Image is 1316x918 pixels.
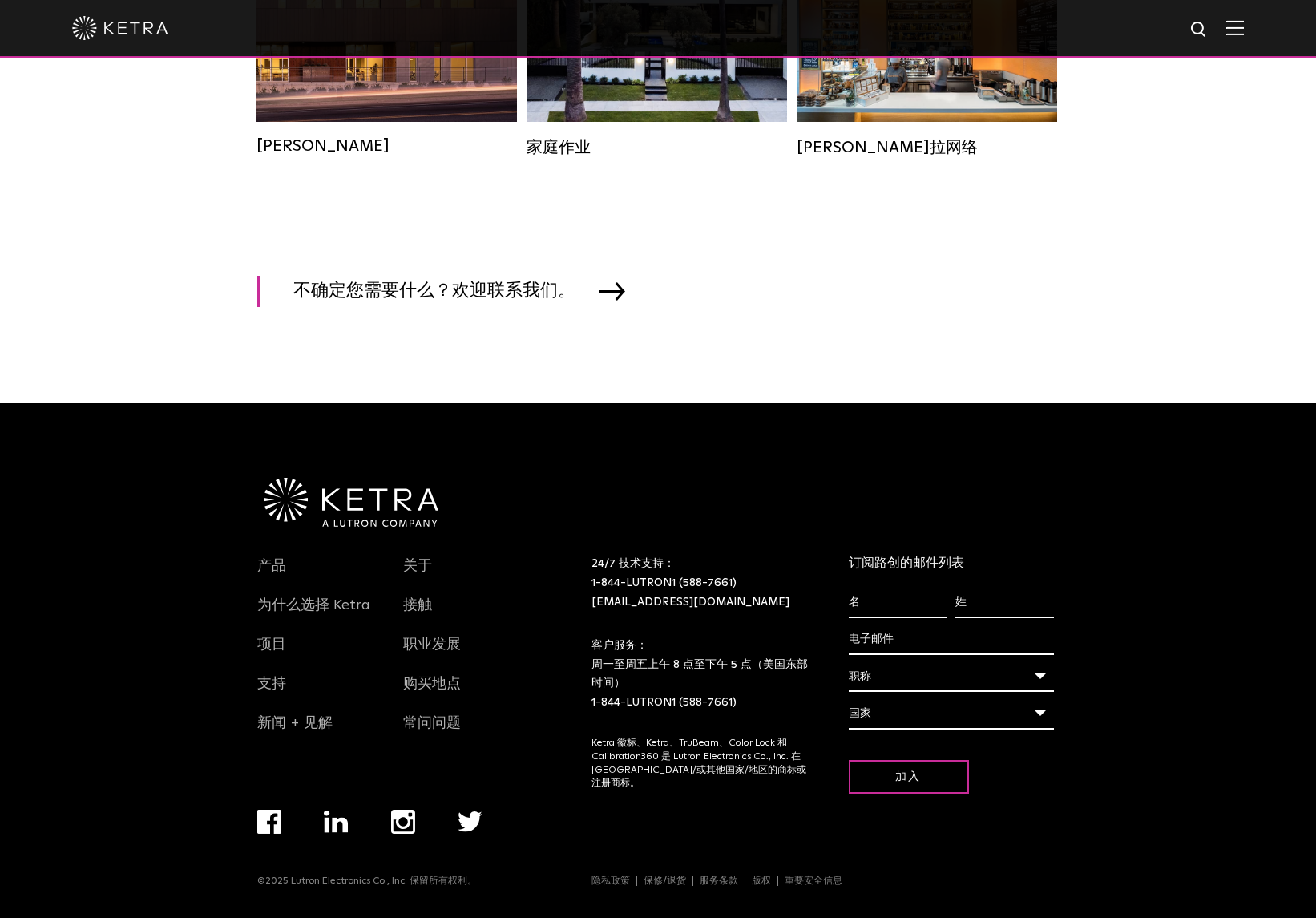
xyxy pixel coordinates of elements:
[785,876,842,886] font: 重要安全信息
[797,140,978,156] font: [PERSON_NAME]拉网络
[849,760,969,795] input: 加入
[257,637,286,652] font: 项目
[849,588,947,618] input: 名
[293,282,575,300] font: 不确定您需要什么？欢迎联系我们。
[591,558,675,569] font: 24/7 技术支持：
[391,810,415,834] img: Instagram
[591,577,737,588] a: 1-844-LUTRON1 (588-7661)
[591,640,648,651] font: 客户服务：
[72,16,168,40] img: ketra-logo-2019-白色
[257,598,370,613] font: 为什么选择 Ketra
[591,659,808,690] font: 周一至周五上午 8 点至下午 5 点（美国东部时间）
[1226,20,1244,35] img: Hamburger%20Nav.svg
[527,140,591,156] font: 家庭作业
[257,810,524,874] div: 导航菜单
[752,876,771,886] font: 版权
[264,478,438,528] img: Ketra-aLutronCo_White_RGB
[591,876,630,886] font: 隐私政策
[1189,20,1209,40] img: 搜索图标
[849,708,871,719] font: 国家
[257,555,379,751] div: 导航菜单
[591,596,789,608] a: [EMAIL_ADDRESS][DOMAIN_NAME]
[324,811,349,833] img: 领英
[458,811,482,832] img: 叽叽喳喳
[591,697,737,708] a: 1-844-LUTRON1 (588-7661)
[256,138,390,154] font: [PERSON_NAME]
[403,677,461,691] font: 购买地点
[849,671,871,682] font: 职称
[257,876,477,886] font: ©2025 Lutron Electronics Co., Inc. 保留所有权利。
[599,282,625,300] img: 箭
[403,555,525,751] div: 导航菜单
[403,716,461,730] font: 常问问题
[403,598,432,613] font: 接触
[257,810,281,834] img: Facebook
[591,874,1059,888] div: 导航菜单
[257,559,286,573] font: 产品
[403,559,432,573] font: 关于
[257,276,645,307] a: 不确定您需要什么？欢迎联系我们。
[644,876,686,886] font: 保修/退货
[257,716,333,730] font: 新闻 + 见解
[700,876,738,886] font: 服务条款
[591,738,806,788] font: Ketra 徽标、Ketra、TruBeam、Color Lock 和 Calibration360 是 Lutron Electronics Co., Inc. 在[GEOGRAPHIC_DA...
[849,625,1055,655] input: 电子邮件
[849,556,964,569] font: 订阅路创的邮件列表
[955,588,1054,618] input: 姓
[403,637,461,652] font: 职业发展
[257,677,286,691] font: 支持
